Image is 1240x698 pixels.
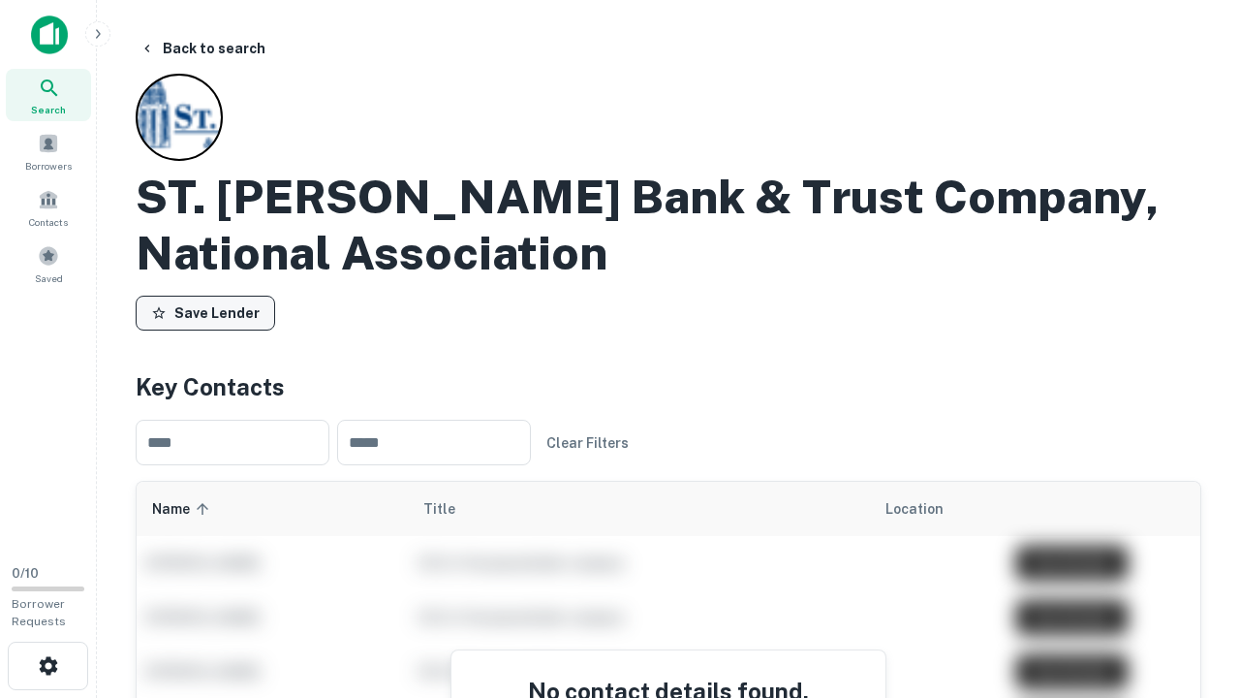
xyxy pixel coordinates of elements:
span: Search [31,102,66,117]
span: Contacts [29,214,68,230]
span: Saved [35,270,63,286]
span: 0 / 10 [12,566,39,581]
button: Save Lender [136,296,275,331]
a: Saved [6,238,91,290]
img: capitalize-icon.png [31,16,68,54]
a: Borrowers [6,125,91,177]
a: Search [6,69,91,121]
button: Clear Filters [539,426,636,460]
h4: Key Contacts [136,369,1201,404]
button: Back to search [132,31,273,66]
span: Borrower Requests [12,597,66,628]
iframe: Chat Widget [1143,481,1240,574]
h2: ST. [PERSON_NAME] Bank & Trust Company, National Association [136,169,1201,280]
span: Borrowers [25,158,72,174]
a: Contacts [6,181,91,234]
